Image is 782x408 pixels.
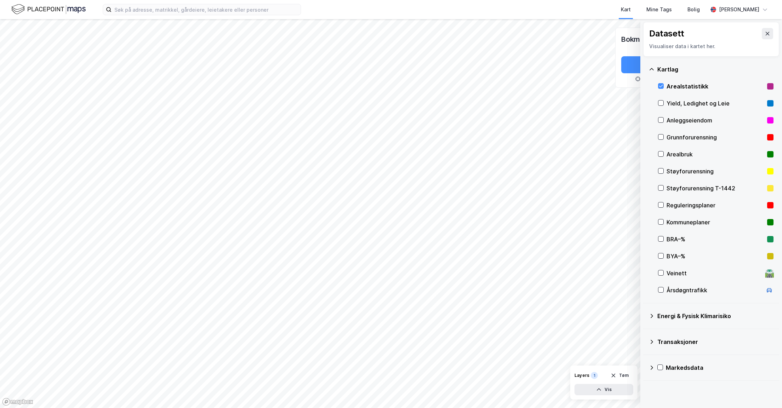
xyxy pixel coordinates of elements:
[667,99,764,108] div: Yield, Ledighet og Leie
[574,384,633,395] button: Vis
[621,34,658,45] div: Bokmerker
[606,370,633,381] button: Tøm
[667,167,764,176] div: Støyforurensning
[11,3,86,16] img: logo.f888ab2527a4732fd821a326f86c7f29.svg
[591,372,598,379] div: 1
[687,5,700,14] div: Bolig
[667,269,762,277] div: Veinett
[747,374,782,408] iframe: Chat Widget
[2,398,33,406] a: Mapbox homepage
[621,5,631,14] div: Kart
[646,5,672,14] div: Mine Tags
[667,150,764,159] div: Arealbruk
[574,373,589,378] div: Layers
[667,184,764,192] div: Støyforurensning T-1442
[657,312,773,320] div: Energi & Fysisk Klimarisiko
[747,374,782,408] div: Kontrollprogram for chat
[112,4,301,15] input: Søk på adresse, matrikkel, gårdeiere, leietakere eller personer
[667,252,764,260] div: BYA–%
[719,5,759,14] div: [PERSON_NAME]
[765,269,774,278] div: 🛣️
[667,82,764,91] div: Arealstatistikk
[667,218,764,226] div: Kommuneplaner
[667,286,762,294] div: Årsdøgntrafikk
[667,116,764,125] div: Anleggseiendom
[667,201,764,209] div: Reguleringsplaner
[657,338,773,346] div: Transaksjoner
[621,76,722,82] div: Fra din nåværende kartvisning
[666,363,773,372] div: Markedsdata
[621,56,722,73] button: Nytt bokmerke
[649,42,773,51] div: Visualiser data i kartet her.
[649,28,684,39] div: Datasett
[667,235,764,243] div: BRA–%
[667,133,764,142] div: Grunnforurensning
[657,65,773,74] div: Kartlag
